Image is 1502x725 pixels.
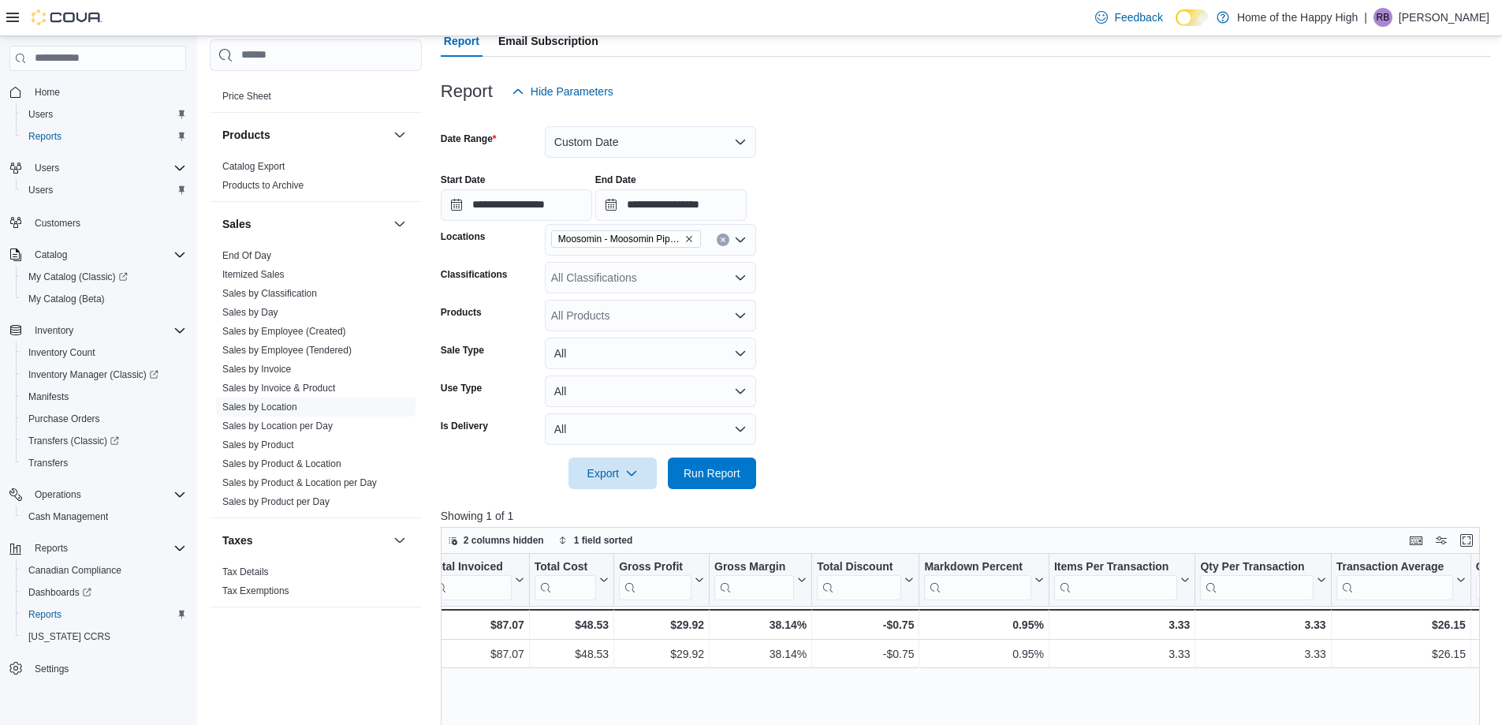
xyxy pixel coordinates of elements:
a: Inventory Manager (Classic) [22,365,165,384]
button: Products [222,127,387,143]
a: Dashboards [16,581,192,604]
button: [US_STATE] CCRS [16,626,192,648]
span: Users [35,162,59,174]
a: Canadian Compliance [22,561,128,580]
span: Manifests [28,391,69,403]
div: Transaction Average [1336,560,1452,600]
div: Pricing [210,87,422,112]
a: Reports [22,127,68,146]
div: Qty Per Transaction [1200,560,1313,575]
a: Feedback [1089,2,1168,33]
a: Sales by Product & Location [222,458,341,469]
span: Sales by Product per Day [222,495,330,508]
h3: Products [222,127,270,143]
span: Inventory Count [28,346,95,359]
a: Reports [22,605,68,624]
button: Display options [1432,531,1451,550]
button: Sales [390,215,409,234]
span: Reports [22,605,186,624]
a: Itemized Sales [222,269,285,280]
span: Inventory Manager (Classic) [28,368,158,381]
span: Run Report [684,465,740,481]
a: Sales by Product [222,439,294,450]
div: Total Cost [535,560,596,575]
a: Sales by Employee (Created) [222,326,346,337]
button: Purchase Orders [16,408,192,430]
a: Users [22,181,59,200]
div: Taxes [210,562,422,607]
span: Sales by Invoice [222,363,291,376]
div: 38.14% [714,645,807,663]
div: Items Per Transaction [1054,560,1178,575]
div: $87.07 [429,615,524,634]
span: Moosomin - Moosomin Pipestone - Fire & Flower [558,231,681,247]
button: Catalog [3,244,192,266]
a: Home [28,83,66,102]
div: $87.07 [429,645,524,663]
a: Manifests [22,387,75,406]
div: Gross Margin [714,560,794,600]
div: 38.14% [714,615,807,634]
span: Dashboards [28,586,91,599]
span: Tax Details [222,566,269,578]
span: My Catalog (Beta) [22,290,186,308]
div: Gross Profit [619,560,691,600]
p: Showing 1 of 1 [441,508,1491,524]
span: Sales by Invoice & Product [222,382,335,394]
span: Dark Mode [1176,26,1176,27]
input: Press the down key to open a popover containing a calendar. [595,189,747,221]
a: Sales by Location per Day [222,420,333,432]
h3: Taxes [222,533,253,548]
div: Products [210,157,422,201]
div: Total Invoiced [429,560,511,575]
button: Reports [16,604,192,626]
button: Customers [3,211,192,234]
a: My Catalog (Beta) [22,290,111,308]
label: Use Type [441,382,482,394]
nav: Complex example [9,74,186,719]
span: Purchase Orders [28,413,100,425]
span: Sales by Employee (Created) [222,325,346,338]
span: Reports [35,542,68,555]
span: [US_STATE] CCRS [28,630,110,643]
a: Dashboards [22,583,98,602]
button: Total Invoiced [429,560,524,600]
button: 2 columns hidden [442,531,550,550]
span: Settings [28,659,186,678]
a: Sales by Employee (Tendered) [222,345,352,356]
div: Total Discount [817,560,901,600]
span: Users [28,184,53,196]
div: Total Invoiced [429,560,511,600]
a: Sales by Invoice [222,364,291,375]
a: Sales by Location [222,402,297,413]
button: Products [390,125,409,144]
button: My Catalog (Beta) [16,288,192,310]
span: Customers [28,212,186,232]
span: Users [28,108,53,121]
a: [US_STATE] CCRS [22,627,117,646]
span: Reports [28,539,186,558]
div: -$0.75 [817,645,914,663]
div: Gross Profit [619,560,691,575]
button: Open list of options [734,234,747,246]
span: Reports [22,127,186,146]
span: Sales by Product & Location per Day [222,476,377,489]
button: Catalog [28,245,73,264]
div: Total Cost [535,560,596,600]
a: Tax Details [222,566,269,577]
span: Cash Management [28,510,108,523]
button: Remove Moosomin - Moosomin Pipestone - Fire & Flower from selection in this group [684,234,694,244]
div: Rayden Bajnok [1373,8,1392,27]
span: Sales by Location [222,401,297,413]
h3: Report [441,82,493,101]
span: Catalog [28,245,186,264]
button: Inventory Count [16,342,192,364]
div: 3.33 [1054,615,1191,634]
span: Users [22,181,186,200]
button: Users [3,157,192,179]
button: Items Per Transaction [1054,560,1191,600]
span: Settings [35,663,69,675]
button: Users [16,179,192,201]
label: Locations [441,230,486,243]
span: Washington CCRS [22,627,186,646]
